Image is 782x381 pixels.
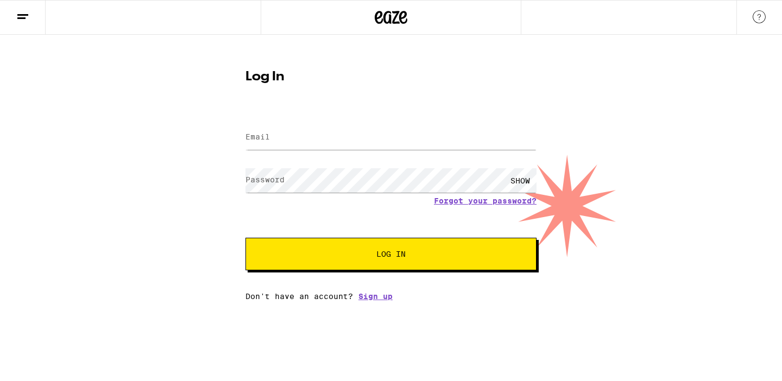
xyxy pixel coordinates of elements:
label: Password [245,175,285,184]
button: Log In [245,238,537,270]
div: SHOW [504,168,537,193]
div: Don't have an account? [245,292,537,301]
label: Email [245,132,270,141]
span: Log In [376,250,406,258]
a: Sign up [358,292,393,301]
a: Forgot your password? [434,196,537,205]
h1: Log In [245,71,537,84]
input: Email [245,125,537,150]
